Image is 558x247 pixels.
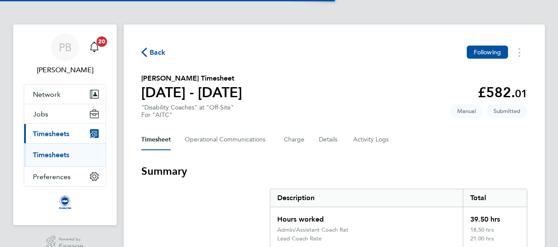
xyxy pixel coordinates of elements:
button: Back [141,47,166,58]
div: Hours worked [270,207,463,226]
button: Timesheet [141,129,171,150]
div: Lead Coach Rate [277,235,322,242]
a: 20 [86,33,103,61]
div: Total [463,189,527,207]
span: Back [150,47,166,58]
img: albioninthecommunity-logo-retina.png [58,195,72,209]
button: Timesheets [24,124,106,143]
div: "Disability Coaches" at "Off-Site" [141,104,234,119]
span: Network [33,90,61,99]
a: Go to home page [24,195,106,209]
button: Preferences [24,167,106,186]
button: Operational Communications [185,129,270,150]
button: Timesheets Menu [511,46,527,59]
span: This timesheet was manually created. [450,104,483,118]
span: PB [59,42,72,53]
div: Timesheets [24,143,106,166]
div: Description [270,189,463,207]
button: Charge [284,129,305,150]
span: Preferences [33,173,71,181]
nav: Main navigation [13,25,117,225]
div: 18.50 hrs [463,226,527,235]
h2: [PERSON_NAME] Timesheet [141,73,242,84]
button: Activity Logs [353,129,390,150]
button: Network [24,85,106,104]
button: Details [319,129,339,150]
h1: [DATE] - [DATE] [141,84,242,101]
a: Timesheets [33,151,69,159]
span: Timesheets [33,130,69,138]
a: PB[PERSON_NAME] [24,33,106,75]
span: Powered by [59,236,83,243]
span: 01 [515,87,527,100]
button: Following [467,46,508,59]
div: For "AITC" [141,111,234,119]
span: Jobs [33,110,48,118]
span: 20 [97,36,107,47]
div: 39.50 hrs [463,207,527,226]
div: Admin/Assistant Coach Rat [277,226,348,233]
h3: Summary [141,164,527,178]
app-decimal: £582. [478,84,527,101]
span: Following [474,48,501,56]
span: This timesheet is Submitted. [486,104,527,118]
button: Jobs [24,104,106,123]
span: Philip Broom [24,65,106,75]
